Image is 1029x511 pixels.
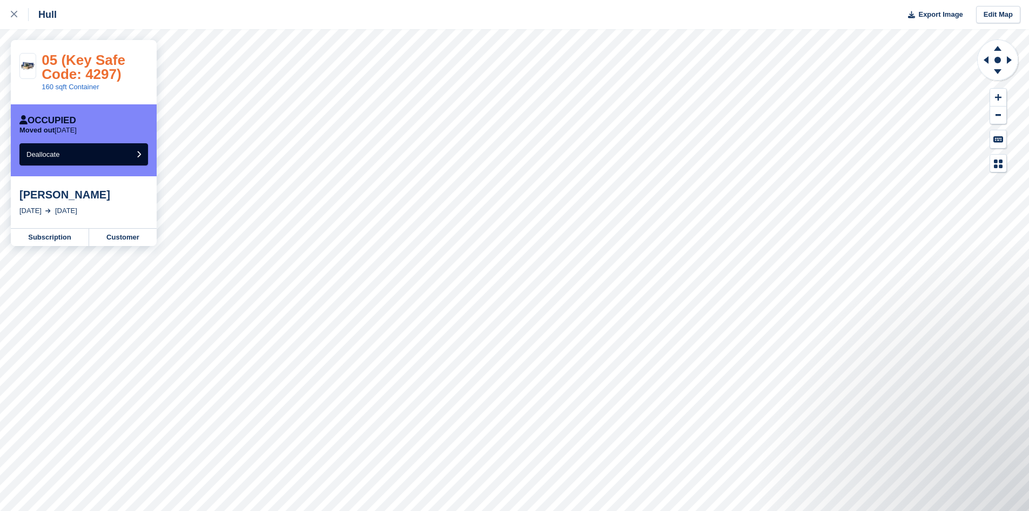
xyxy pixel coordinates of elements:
a: Customer [89,229,157,246]
button: Deallocate [19,143,148,165]
span: Moved out [19,126,55,134]
div: Occupied [19,115,76,126]
button: Keyboard Shortcuts [990,130,1006,148]
div: [PERSON_NAME] [19,188,148,201]
img: 20-ft-container.jpg [20,60,36,72]
a: Edit Map [976,6,1020,24]
a: 05 (Key Safe Code: 4297) [42,52,125,82]
button: Zoom Out [990,107,1006,124]
p: [DATE] [19,126,77,135]
div: [DATE] [19,205,42,216]
img: arrow-right-light-icn-cde0832a797a2874e46488d9cf13f60e5c3a73dbe684e267c42b8395dfbc2abf.svg [45,209,51,213]
span: Export Image [918,9,963,20]
a: Subscription [11,229,89,246]
div: [DATE] [55,205,77,216]
div: Hull [29,8,57,21]
button: Zoom In [990,89,1006,107]
button: Export Image [902,6,963,24]
a: 160 sqft Container [42,83,99,91]
button: Map Legend [990,155,1006,172]
span: Deallocate [26,150,59,158]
